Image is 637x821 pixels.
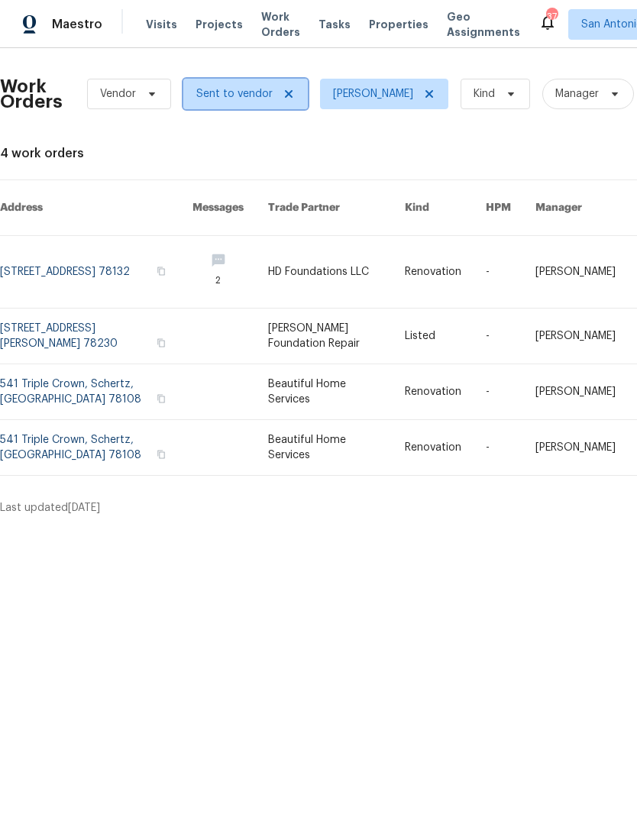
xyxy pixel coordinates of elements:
[318,19,351,30] span: Tasks
[196,17,243,32] span: Projects
[474,86,495,102] span: Kind
[154,448,168,461] button: Copy Address
[546,9,557,24] div: 37
[555,86,599,102] span: Manager
[474,236,523,309] td: -
[52,17,102,32] span: Maestro
[154,336,168,350] button: Copy Address
[196,86,273,102] span: Sent to vendor
[100,86,136,102] span: Vendor
[523,420,628,476] td: [PERSON_NAME]
[393,180,474,236] th: Kind
[68,503,100,513] span: [DATE]
[261,9,300,40] span: Work Orders
[154,392,168,406] button: Copy Address
[256,180,393,236] th: Trade Partner
[256,309,393,364] td: [PERSON_NAME] Foundation Repair
[393,309,474,364] td: Listed
[474,420,523,476] td: -
[474,364,523,420] td: -
[523,236,628,309] td: [PERSON_NAME]
[146,17,177,32] span: Visits
[474,180,523,236] th: HPM
[180,180,256,236] th: Messages
[393,364,474,420] td: Renovation
[369,17,428,32] span: Properties
[154,264,168,278] button: Copy Address
[447,9,520,40] span: Geo Assignments
[393,420,474,476] td: Renovation
[256,236,393,309] td: HD Foundations LLC
[393,236,474,309] td: Renovation
[474,309,523,364] td: -
[523,309,628,364] td: [PERSON_NAME]
[523,364,628,420] td: [PERSON_NAME]
[256,420,393,476] td: Beautiful Home Services
[256,364,393,420] td: Beautiful Home Services
[333,86,413,102] span: [PERSON_NAME]
[523,180,628,236] th: Manager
